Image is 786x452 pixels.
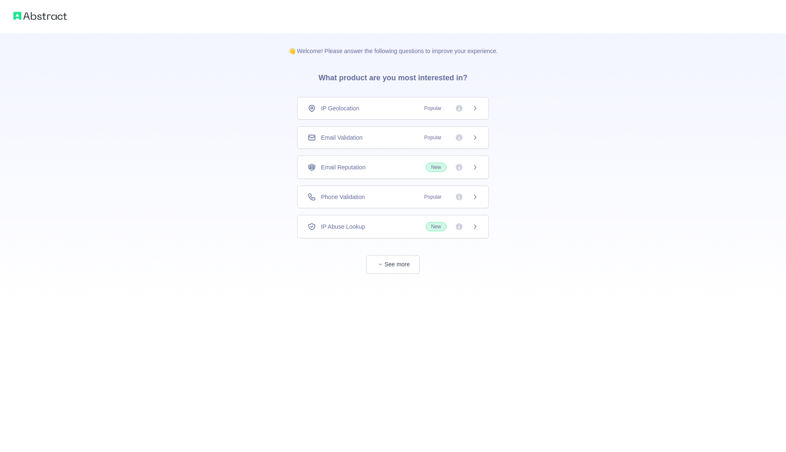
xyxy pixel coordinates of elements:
span: Phone Validation [321,193,365,201]
span: Popular [419,104,447,112]
span: Popular [419,133,447,142]
h3: What product are you most interested in? [305,55,481,97]
span: Email Validation [321,133,362,142]
button: See more [366,255,420,274]
p: 👋 Welcome! Please answer the following questions to improve your experience. [275,33,511,55]
span: New [426,222,447,231]
span: IP Abuse Lookup [321,222,365,231]
span: Popular [419,193,447,201]
span: New [426,163,447,172]
span: IP Geolocation [321,104,360,112]
img: Abstract logo [13,10,67,22]
span: Email Reputation [321,163,366,171]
